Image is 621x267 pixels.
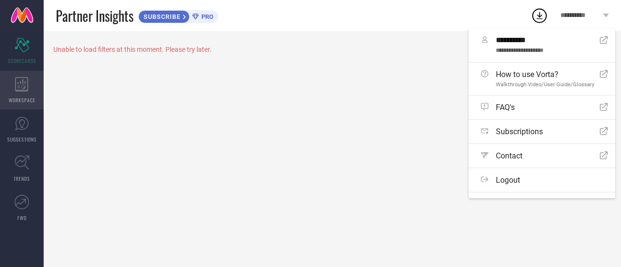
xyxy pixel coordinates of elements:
span: Logout [496,175,520,185]
span: FWD [17,214,27,221]
span: SUBSCRIBE [139,13,183,20]
span: Partner Insights [56,6,133,26]
a: Subscriptions [469,120,615,143]
span: SUGGESTIONS [7,136,37,143]
a: SUBSCRIBEPRO [138,8,218,23]
span: FAQ's [496,103,515,112]
div: Unable to load filters at this moment. Please try later. [53,46,611,53]
a: Contact [469,144,615,168]
span: PRO [199,13,213,20]
span: Walkthrough Video/User Guide/Glossary [496,81,594,88]
span: TRENDS [14,175,30,182]
span: How to use Vorta? [496,70,594,79]
span: Contact [496,151,523,160]
span: Subscriptions [496,127,543,136]
span: WORKSPACE [9,96,35,104]
div: Open download list [531,7,548,24]
a: How to use Vorta?Walkthrough Video/User Guide/Glossary [469,63,615,95]
a: FAQ's [469,95,615,119]
span: SCORECARDS [8,57,36,64]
